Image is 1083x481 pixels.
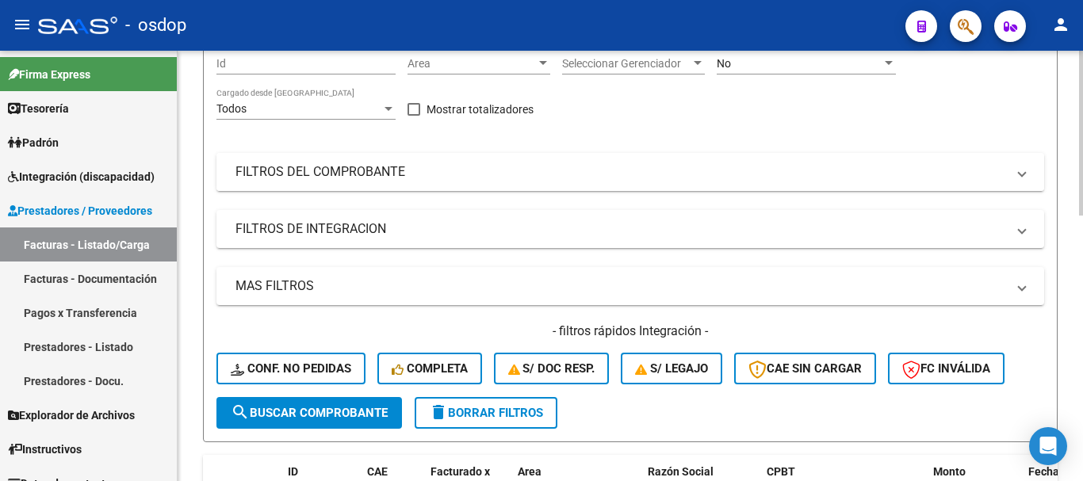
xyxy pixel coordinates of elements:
[235,277,1006,295] mat-panel-title: MAS FILTROS
[494,353,610,384] button: S/ Doc Resp.
[734,353,876,384] button: CAE SIN CARGAR
[408,57,536,71] span: Area
[231,361,351,376] span: Conf. no pedidas
[288,465,298,478] span: ID
[635,361,708,376] span: S/ legajo
[235,163,1006,181] mat-panel-title: FILTROS DEL COMPROBANTE
[717,57,731,70] span: No
[8,134,59,151] span: Padrón
[8,202,152,220] span: Prestadores / Proveedores
[767,465,795,478] span: CPBT
[8,441,82,458] span: Instructivos
[888,353,1005,384] button: FC Inválida
[427,100,534,119] span: Mostrar totalizadores
[235,220,1006,238] mat-panel-title: FILTROS DE INTEGRACION
[902,361,990,376] span: FC Inválida
[216,267,1044,305] mat-expansion-panel-header: MAS FILTROS
[367,465,388,478] span: CAE
[1051,15,1070,34] mat-icon: person
[933,465,966,478] span: Monto
[216,102,247,115] span: Todos
[125,8,186,43] span: - osdop
[231,406,388,420] span: Buscar Comprobante
[648,465,714,478] span: Razón Social
[562,57,691,71] span: Seleccionar Gerenciador
[8,66,90,83] span: Firma Express
[415,397,557,429] button: Borrar Filtros
[216,397,402,429] button: Buscar Comprobante
[518,465,541,478] span: Area
[508,361,595,376] span: S/ Doc Resp.
[1029,427,1067,465] div: Open Intercom Messenger
[392,361,468,376] span: Completa
[8,168,155,185] span: Integración (discapacidad)
[216,323,1044,340] h4: - filtros rápidos Integración -
[216,353,365,384] button: Conf. no pedidas
[8,407,135,424] span: Explorador de Archivos
[216,153,1044,191] mat-expansion-panel-header: FILTROS DEL COMPROBANTE
[748,361,862,376] span: CAE SIN CARGAR
[621,353,722,384] button: S/ legajo
[231,403,250,422] mat-icon: search
[429,406,543,420] span: Borrar Filtros
[8,100,69,117] span: Tesorería
[13,15,32,34] mat-icon: menu
[216,210,1044,248] mat-expansion-panel-header: FILTROS DE INTEGRACION
[377,353,482,384] button: Completa
[429,403,448,422] mat-icon: delete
